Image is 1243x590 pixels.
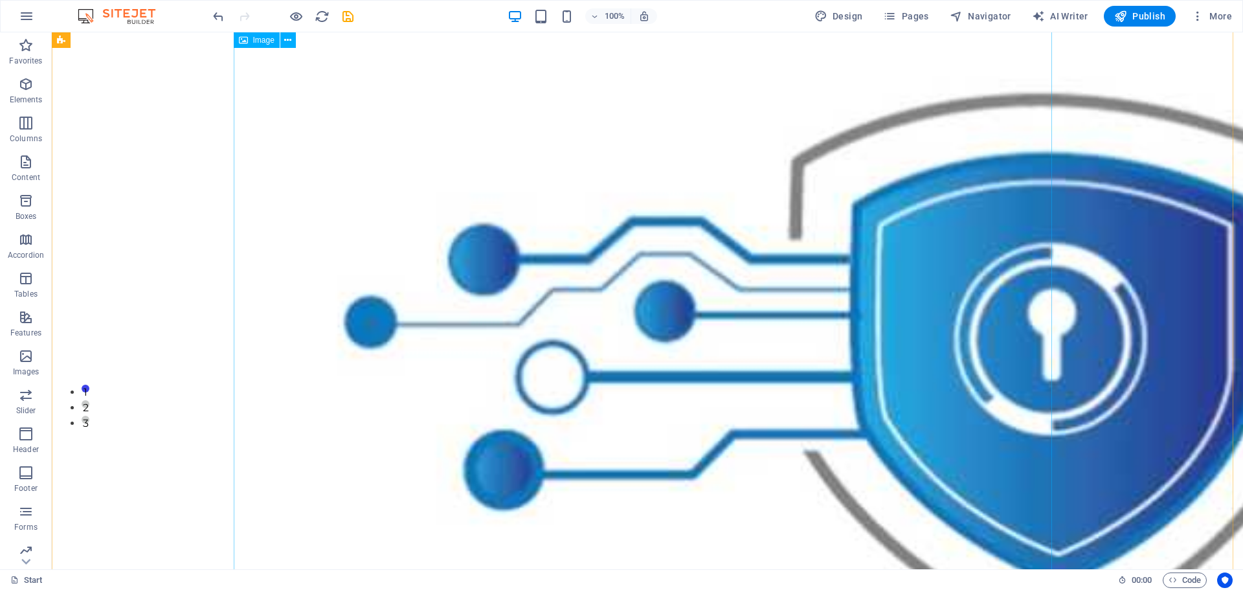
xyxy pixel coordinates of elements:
[638,10,650,22] i: On resize automatically adjust zoom level to fit chosen device.
[10,95,43,105] p: Elements
[1186,6,1237,27] button: More
[10,328,41,338] p: Features
[315,9,330,24] i: Reload page
[1032,10,1088,23] span: AI Writer
[1132,573,1152,588] span: 00 00
[13,367,39,377] p: Images
[30,352,38,360] button: 1
[814,10,863,23] span: Design
[16,211,37,221] p: Boxes
[13,444,39,455] p: Header
[210,8,226,24] button: undo
[950,10,1011,23] span: Navigator
[288,8,304,24] button: Click here to leave preview mode and continue editing
[74,8,172,24] img: Editor Logo
[1141,575,1143,585] span: :
[1114,10,1165,23] span: Publish
[1217,573,1233,588] button: Usercentrics
[211,9,226,24] i: Undo: Cut (Ctrl+Z)
[1104,6,1176,27] button: Publish
[945,6,1016,27] button: Navigator
[12,172,40,183] p: Content
[809,6,868,27] div: Design (Ctrl+Alt+Y)
[1169,573,1201,588] span: Code
[14,522,38,532] p: Forms
[878,6,934,27] button: Pages
[10,573,43,588] a: Click to cancel selection. Double-click to open Pages
[1163,573,1207,588] button: Code
[809,6,868,27] button: Design
[1027,6,1093,27] button: AI Writer
[14,483,38,494] p: Footer
[340,8,355,24] button: save
[30,383,38,391] button: 3
[314,8,330,24] button: reload
[16,405,36,416] p: Slider
[14,289,38,299] p: Tables
[341,9,355,24] i: Save (Ctrl+S)
[9,56,42,66] p: Favorites
[253,36,274,44] span: Image
[10,133,42,144] p: Columns
[605,8,625,24] h6: 100%
[30,368,38,376] button: 2
[585,8,631,24] button: 100%
[8,250,44,260] p: Accordion
[1118,573,1152,588] h6: Session time
[883,10,928,23] span: Pages
[1191,10,1232,23] span: More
